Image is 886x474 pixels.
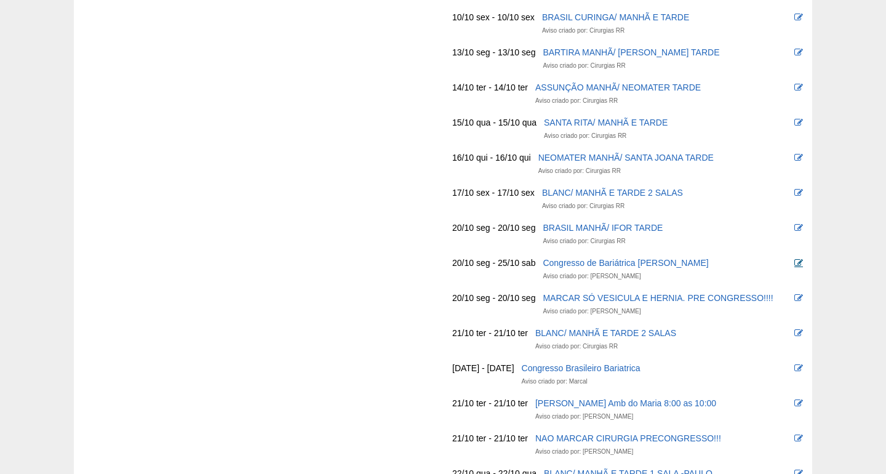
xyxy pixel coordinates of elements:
[452,222,535,234] div: 20/10 seg - 20/10 seg
[535,433,721,443] a: NAO MARCAR CIRURGIA PRECONGRESSO!!!
[522,363,641,373] a: Congresso Brasileiro Bariatrica
[535,328,676,338] a: BLANC/ MANHÃ E TARDE 2 SALAS
[542,25,625,37] div: Aviso criado por: Cirurgias RR
[794,329,803,337] i: Editar
[543,270,641,283] div: Aviso criado por: [PERSON_NAME]
[535,446,633,458] div: Aviso criado por: [PERSON_NAME]
[535,398,716,408] a: [PERSON_NAME] Amb do Maria 8:00 as 10:00
[543,235,625,247] div: Aviso criado por: Cirurgias RR
[543,47,719,57] a: BARTIRA MANHÃ/ [PERSON_NAME] TARDE
[452,432,528,444] div: 21/10 ter - 21/10 ter
[794,294,803,302] i: Editar
[794,48,803,57] i: Editar
[794,153,803,162] i: Editar
[794,188,803,197] i: Editar
[452,46,535,58] div: 13/10 seg - 13/10 seg
[452,81,528,94] div: 14/10 ter - 14/10 ter
[794,223,803,232] i: Editar
[543,258,708,268] a: Congresso de Bariátrica [PERSON_NAME]
[544,118,668,127] a: SANTA RITA/ MANHÃ E TARDE
[535,411,633,423] div: Aviso criado por: [PERSON_NAME]
[794,118,803,127] i: Editar
[794,364,803,372] i: Editar
[535,82,701,92] a: ASSUNÇÃO MANHÃ/ NEOMATER TARDE
[452,116,537,129] div: 15/10 qua - 15/10 qua
[794,259,803,267] i: Editar
[535,95,618,107] div: Aviso criado por: Cirurgias RR
[452,397,528,409] div: 21/10 ter - 21/10 ter
[522,376,588,388] div: Aviso criado por: Marcal
[452,151,531,164] div: 16/10 qui - 16/10 qui
[543,223,663,233] a: BRASIL MANHÃ/ IFOR TARDE
[794,434,803,443] i: Editar
[543,305,641,318] div: Aviso criado por: [PERSON_NAME]
[542,12,689,22] a: BRASIL CURINGA/ MANHÃ E TARDE
[543,293,773,303] a: MARCAR SÓ VESICULA E HERNIA. PRE CONGRESSO!!!!
[452,257,535,269] div: 20/10 seg - 25/10 sab
[544,130,626,142] div: Aviso criado por: Cirurgias RR
[538,153,714,163] a: NEOMATER MANHÃ/ SANTA JOANA TARDE
[542,200,625,212] div: Aviso criado por: Cirurgias RR
[794,399,803,408] i: Editar
[538,165,621,177] div: Aviso criado por: Cirurgias RR
[535,340,618,353] div: Aviso criado por: Cirurgias RR
[794,13,803,22] i: Editar
[452,11,535,23] div: 10/10 sex - 10/10 sex
[452,292,535,304] div: 20/10 seg - 20/10 seg
[543,60,625,72] div: Aviso criado por: Cirurgias RR
[452,327,528,339] div: 21/10 ter - 21/10 ter
[794,83,803,92] i: Editar
[452,362,514,374] div: [DATE] - [DATE]
[452,187,535,199] div: 17/10 sex - 17/10 sex
[542,188,683,198] a: BLANC/ MANHÃ E TARDE 2 SALAS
